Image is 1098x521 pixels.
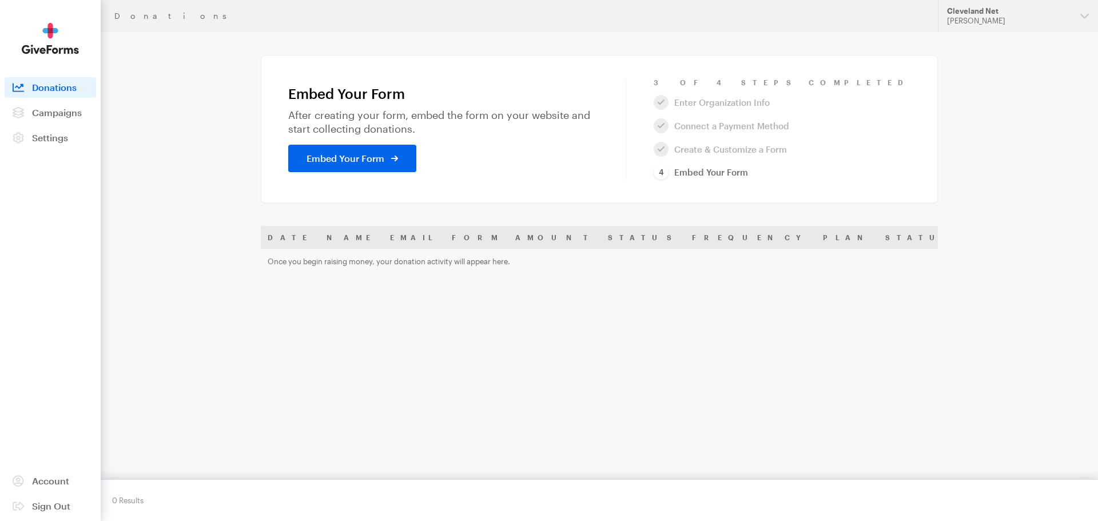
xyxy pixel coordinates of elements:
div: Cleveland Net [947,6,1071,16]
a: Account [5,471,96,491]
a: Sign Out [5,496,96,516]
a: Campaigns [5,102,96,123]
div: [PERSON_NAME] [947,16,1071,26]
th: Plan Status [816,226,962,249]
th: Frequency [685,226,816,249]
th: Status [601,226,685,249]
span: Campaigns [32,107,82,118]
span: Account [32,475,69,486]
th: Date [261,226,320,249]
th: Name [320,226,383,249]
div: 0 Results [112,491,144,510]
th: Email [383,226,445,249]
img: GiveForms [22,23,79,54]
span: Embed Your Form [307,152,384,165]
p: After creating your form, embed the form on your website and start collecting donations. [288,109,598,135]
th: Form [445,226,508,249]
h1: Embed Your Form [288,86,598,102]
span: Sign Out [32,500,70,511]
div: 3 of 4 Steps Completed [654,78,910,87]
th: Amount [508,226,601,249]
a: Settings [5,128,96,148]
a: Embed Your Form [288,145,416,172]
a: Donations [5,77,96,98]
a: Embed Your Form [654,165,748,180]
span: Settings [32,132,68,143]
span: Donations [32,82,77,93]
